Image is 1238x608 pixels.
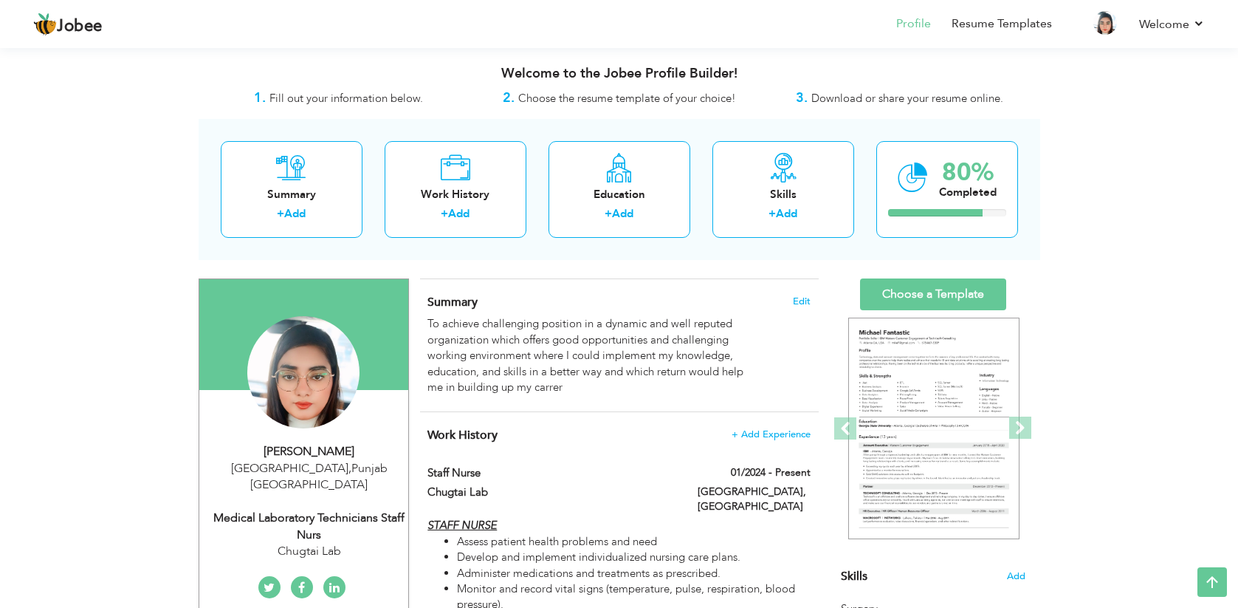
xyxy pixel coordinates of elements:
a: Profile [896,16,931,33]
h4: Adding a summary is a quick and easy way to highlight your experience and interests. [427,295,810,310]
li: Assess patient health problems and need [457,534,810,550]
img: Profile Img [1093,11,1117,35]
img: jobee.io [33,13,57,36]
label: [GEOGRAPHIC_DATA], [GEOGRAPHIC_DATA] [698,485,811,514]
span: Work History [427,427,498,443]
a: Add [776,206,797,221]
label: + [277,206,284,222]
div: Skills [724,187,842,202]
span: Skills [841,568,867,584]
span: + Add Experience [732,429,811,440]
img: IRAM SHAHZADI [247,316,360,428]
a: Choose a Template [860,279,1006,310]
label: + [441,206,448,222]
span: Download or share your resume online. [811,91,1003,106]
a: Add [448,206,470,221]
label: 01/2024 - Present [731,465,811,480]
a: Jobee [33,13,103,36]
strong: 3. [796,89,808,107]
li: Develop and implement individualized nursing care plans. [457,550,810,565]
label: + [768,206,776,222]
span: Choose the resume template of your choice! [518,91,736,106]
div: Summary [233,187,351,202]
div: Medical Laboratory Technicians Staff Nurs [210,510,408,544]
a: Add [284,206,306,221]
span: Add [1007,570,1025,584]
a: Add [612,206,633,221]
div: [GEOGRAPHIC_DATA] Punjab [GEOGRAPHIC_DATA] [210,460,408,494]
h3: Welcome to the Jobee Profile Builder! [199,66,1040,81]
div: [PERSON_NAME] [210,443,408,460]
span: Jobee [57,18,103,35]
div: Chugtai Lab [210,543,408,560]
div: To achieve challenging position in a dynamic and well reputed organization which offers good oppo... [427,316,810,395]
li: Administer medications and treatments as prescribed. [457,566,810,581]
strong: 1. [254,89,266,107]
span: Fill out your information below. [269,91,423,106]
div: Completed [939,185,997,200]
a: Resume Templates [952,16,1052,33]
h4: This helps to show the companies you have worked for. [427,428,810,443]
span: Summary [427,294,478,310]
a: Welcome [1139,16,1205,33]
label: + [605,206,612,222]
label: Staff Nurse [427,465,675,481]
strong: STAFF NURSE [427,518,497,533]
div: Education [560,187,678,202]
span: , [348,460,351,477]
strong: 2. [503,89,515,107]
span: Edit [793,296,811,307]
div: Work History [396,187,515,202]
label: Chugtai Lab [427,485,675,500]
div: 80% [939,160,997,185]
